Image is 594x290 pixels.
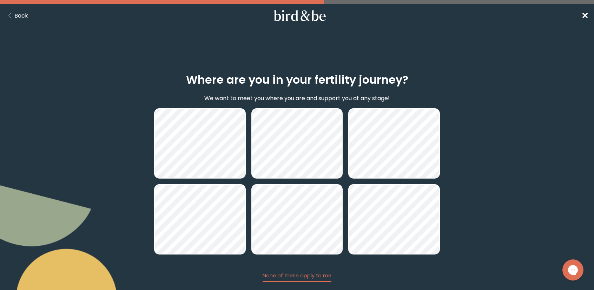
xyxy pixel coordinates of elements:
[186,71,408,88] h2: Where are you in your fertility journey?
[204,94,390,103] p: We want to meet you where you are and support you at any stage!
[559,257,587,283] iframe: Gorgias live chat messenger
[581,10,588,21] span: ✕
[581,9,588,22] a: ✕
[6,11,28,20] button: Back Button
[263,272,331,282] button: None of these apply to me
